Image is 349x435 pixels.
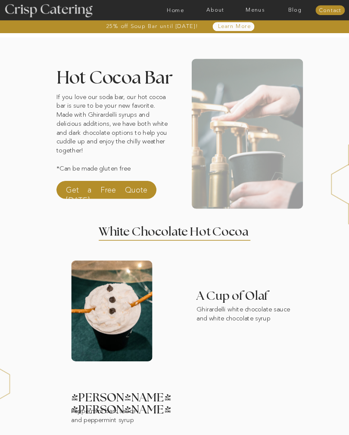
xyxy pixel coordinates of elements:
a: About [196,7,235,13]
a: Learn More [205,24,264,30]
a: Get a Free Quote [DATE] [66,184,148,198]
a: Blog [275,7,315,13]
h3: A Cup of Olaf [196,290,322,302]
h2: Hot Cocoa Bar [56,69,175,105]
h3: White Chocolate Hot Cocoa [99,226,250,240]
a: Menus [235,7,275,13]
a: Contact [315,8,345,14]
h3: [PERSON_NAME] [PERSON_NAME] [71,392,180,407]
a: Home [156,7,195,13]
a: 25% off Soup Bar until [DATE]! [85,24,219,30]
p: Peppermint bark sauce and peppermint syrup [71,407,141,424]
p: Ghirardelli white chocolate sauce and white chocolate syrup [196,305,297,331]
p: If you love our soda bar, our hot cocoa bar is sure to be your new favorite. Made with Ghirardell... [56,92,169,158]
